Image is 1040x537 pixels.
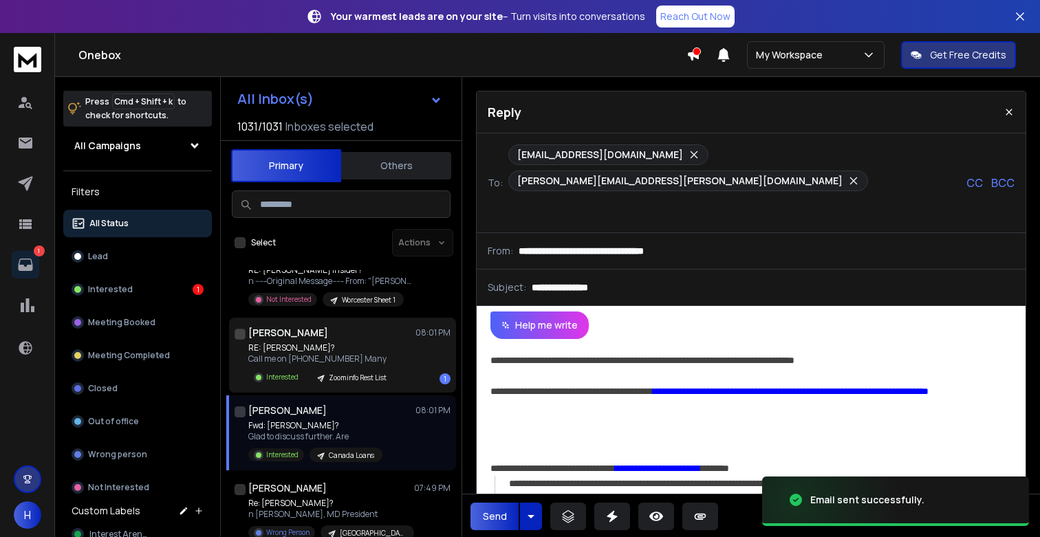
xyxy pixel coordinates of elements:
h3: Filters [63,182,212,201]
button: Wrong person [63,441,212,468]
p: 1 [34,245,45,256]
button: Closed [63,375,212,402]
p: Interested [266,450,299,460]
p: Subject: [488,281,526,294]
p: Get Free Credits [930,48,1006,62]
p: Re: [PERSON_NAME]? [248,498,413,509]
button: All Status [63,210,212,237]
button: H [14,501,41,529]
p: Out of office [88,416,139,427]
p: Interested [88,284,133,295]
button: Meeting Completed [63,342,212,369]
p: Call me on [PHONE_NUMBER] Many [248,353,395,364]
p: 08:01 PM [415,327,451,338]
p: To: [488,176,503,190]
button: Meeting Booked [63,309,212,336]
button: Others [341,151,451,181]
p: Reach Out Now [660,10,730,23]
button: Send [470,503,519,530]
button: Lead [63,243,212,270]
p: Wrong person [88,449,147,460]
button: Help me write [490,311,589,339]
p: Fwd: [PERSON_NAME]? [248,420,382,431]
h1: [PERSON_NAME] [248,326,328,340]
p: Zoominfo Rest List [329,373,387,383]
img: logo [14,47,41,72]
p: 07:49 PM [414,483,451,494]
p: Not Interested [88,482,149,493]
a: Reach Out Now [656,6,735,28]
div: Email sent successfully. [810,493,924,507]
span: 1031 / 1031 [237,118,283,135]
strong: Your warmest leads are on your site [331,10,503,23]
p: RE: [PERSON_NAME] insider? [248,265,413,276]
p: Canada Loans [329,450,374,461]
button: Get Free Credits [901,41,1016,69]
h1: [PERSON_NAME] [248,481,327,495]
button: All Campaigns [63,132,212,160]
p: Glad to discuss further. Are [248,431,382,442]
p: Not Interested [266,294,312,305]
h3: Custom Labels [72,504,140,518]
p: BCC [991,175,1015,191]
button: Interested1 [63,276,212,303]
div: 1 [193,284,204,295]
p: Meeting Completed [88,350,170,361]
button: Primary [231,149,341,182]
p: RE: [PERSON_NAME]? [248,342,395,353]
p: Lead [88,251,108,262]
p: 08:01 PM [415,405,451,416]
p: Press to check for shortcuts. [85,95,186,122]
a: 1 [12,251,39,278]
span: Cmd + Shift + k [112,94,175,109]
p: All Status [89,218,129,229]
h3: Inboxes selected [285,118,373,135]
p: My Workspace [756,48,828,62]
button: Out of office [63,408,212,435]
p: Reply [488,102,521,122]
p: Worcester Sheet 1 [342,295,396,305]
div: 1 [440,373,451,384]
p: n -----Original Message----- From: "[PERSON_NAME] [248,276,413,287]
p: [PERSON_NAME][EMAIL_ADDRESS][PERSON_NAME][DOMAIN_NAME] [517,174,843,188]
p: [EMAIL_ADDRESS][DOMAIN_NAME] [517,148,683,162]
h1: All Campaigns [74,139,141,153]
p: Closed [88,383,118,394]
button: Not Interested [63,474,212,501]
button: All Inbox(s) [226,85,453,113]
h1: [PERSON_NAME] [248,404,327,417]
h1: All Inbox(s) [237,92,314,106]
label: Select [251,237,276,248]
h1: Onebox [78,47,686,63]
p: From: [488,244,513,258]
p: – Turn visits into conversations [331,10,645,23]
p: CC [966,175,983,191]
p: n [PERSON_NAME], MD President [248,509,413,520]
p: Interested [266,372,299,382]
p: Meeting Booked [88,317,155,328]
